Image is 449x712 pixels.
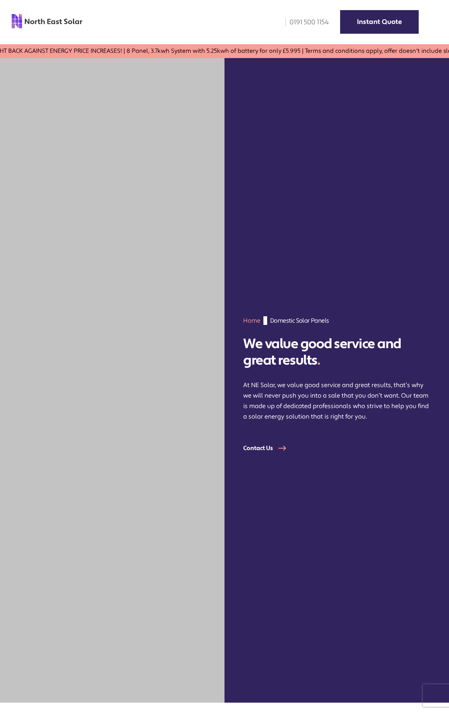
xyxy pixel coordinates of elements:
a: 0191 500 1154 [280,18,329,27]
h1: We value good service and great results [243,336,430,368]
span: . [317,352,320,369]
a: Instant Quote [340,10,419,34]
span: Domestic Solar Panels [270,316,329,325]
a: Home [243,317,260,325]
img: gif;base64,R0lGODdhAQABAPAAAMPDwwAAACwAAAAAAQABAAACAkQBADs= [263,316,267,325]
img: north east solar logo [11,13,83,29]
p: At NE Solar, we value good service and great results, that’s why we will never push you into a sa... [243,380,430,422]
a: Contact Us [243,444,296,452]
